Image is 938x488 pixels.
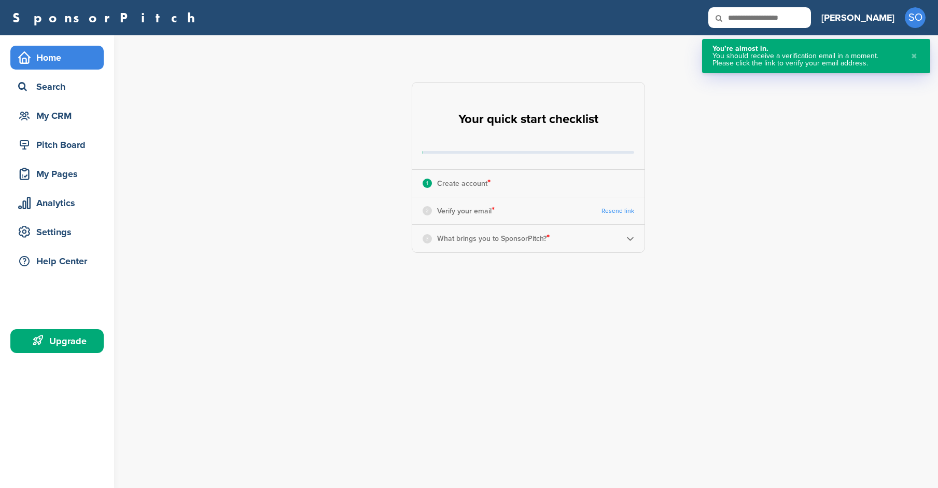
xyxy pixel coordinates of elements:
[821,6,894,29] a: [PERSON_NAME]
[16,252,104,270] div: Help Center
[12,11,202,24] a: SponsorPitch
[423,179,432,188] div: 1
[423,206,432,215] div: 2
[16,77,104,96] div: Search
[626,235,634,242] img: Checklist arrow 2
[712,45,901,52] div: You’re almost in.
[423,234,432,243] div: 3
[437,204,495,218] p: Verify your email
[10,75,104,99] a: Search
[10,249,104,273] a: Help Center
[16,194,104,212] div: Analytics
[10,46,104,70] a: Home
[10,191,104,215] a: Analytics
[10,133,104,157] a: Pitch Board
[16,48,104,67] div: Home
[16,106,104,125] div: My CRM
[905,7,926,28] span: SO
[10,329,104,353] a: Upgrade
[437,177,491,190] p: Create account
[601,207,634,215] a: Resend link
[821,10,894,25] h3: [PERSON_NAME]
[16,332,104,350] div: Upgrade
[16,135,104,154] div: Pitch Board
[437,232,550,245] p: What brings you to SponsorPitch?
[908,45,920,67] button: Close
[10,220,104,244] a: Settings
[458,108,598,131] h2: Your quick start checklist
[16,165,104,183] div: My Pages
[10,104,104,128] a: My CRM
[712,52,901,67] div: You should receive a verification email in a moment. Please click the link to verify your email a...
[16,223,104,241] div: Settings
[10,162,104,186] a: My Pages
